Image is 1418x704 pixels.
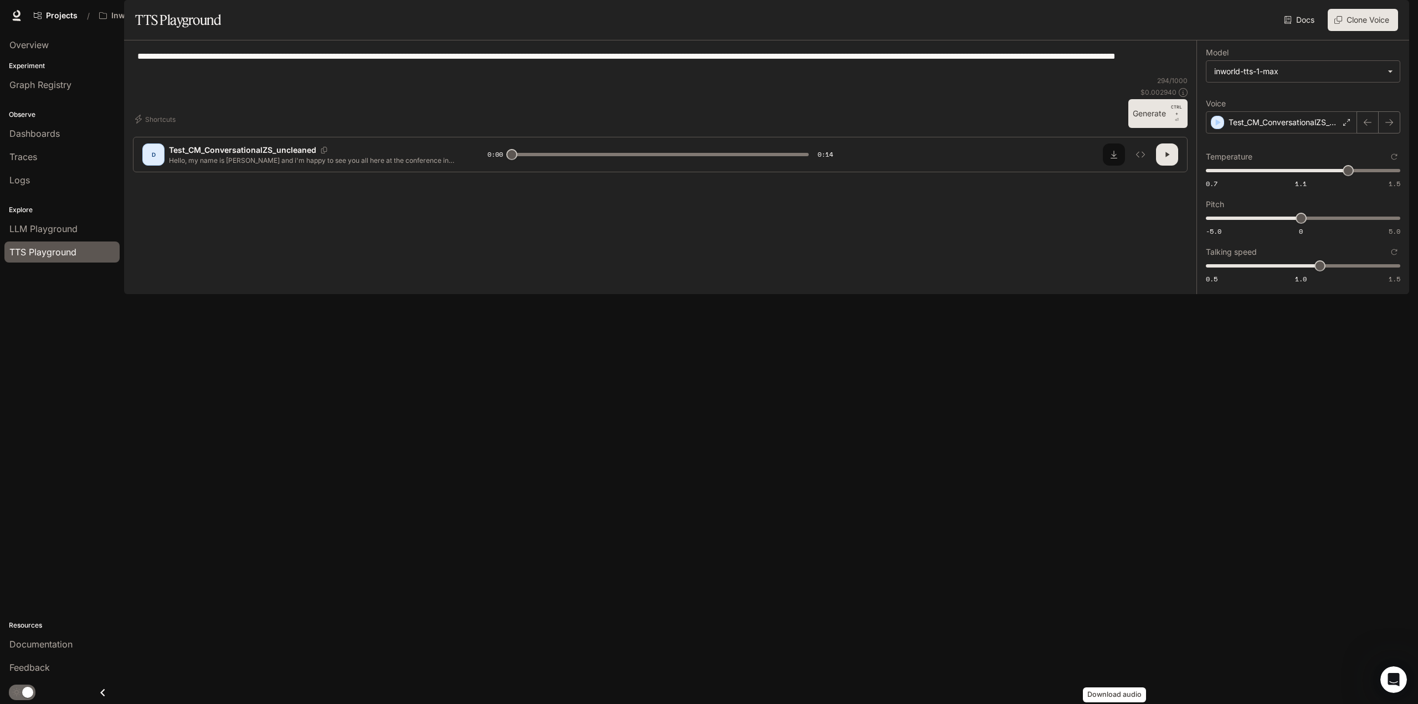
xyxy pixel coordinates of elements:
button: Shortcuts [133,110,180,128]
span: Projects [46,11,78,20]
div: Download audio [1083,687,1146,702]
span: 5.0 [1389,227,1400,236]
button: Open workspace menu [94,4,191,27]
span: 0:14 [818,149,833,160]
div: / [83,10,94,22]
span: 0.7 [1206,179,1217,188]
span: 1.0 [1295,274,1307,284]
div: inworld-tts-1-max [1214,66,1382,77]
p: Test_CM_ConversationalZS_uncleaned [169,145,316,156]
span: 0:00 [487,149,503,160]
span: 1.5 [1389,274,1400,284]
p: Inworld AI Demos [111,11,173,20]
span: 0 [1299,227,1303,236]
a: Docs [1282,9,1319,31]
iframe: Intercom live chat [1380,666,1407,693]
a: Go to projects [29,4,83,27]
div: inworld-tts-1-max [1206,61,1400,82]
button: Download audio [1103,143,1125,166]
span: 1.1 [1295,179,1307,188]
p: Hello, my name is [PERSON_NAME] and i'm happy to see you all here at the conference in [US_STATE]... [169,156,461,165]
button: Clone Voice [1328,9,1398,31]
div: D [145,146,162,163]
p: Pitch [1206,201,1224,208]
p: $ 0.002940 [1140,88,1176,97]
p: Talking speed [1206,248,1257,256]
span: 0.5 [1206,274,1217,284]
button: Copy Voice ID [316,147,332,153]
button: Reset to default [1388,151,1400,163]
button: Inspect [1129,143,1152,166]
p: Model [1206,49,1229,56]
p: ⏎ [1170,104,1183,124]
span: -5.0 [1206,227,1221,236]
button: GenerateCTRL +⏎ [1128,99,1188,128]
p: Temperature [1206,153,1252,161]
button: Reset to default [1388,246,1400,258]
span: 1.5 [1389,179,1400,188]
p: 294 / 1000 [1157,76,1188,85]
p: Test_CM_ConversationalZS_uncleaned [1229,117,1339,128]
p: Voice [1206,100,1226,107]
p: CTRL + [1170,104,1183,117]
h1: TTS Playground [135,9,221,31]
